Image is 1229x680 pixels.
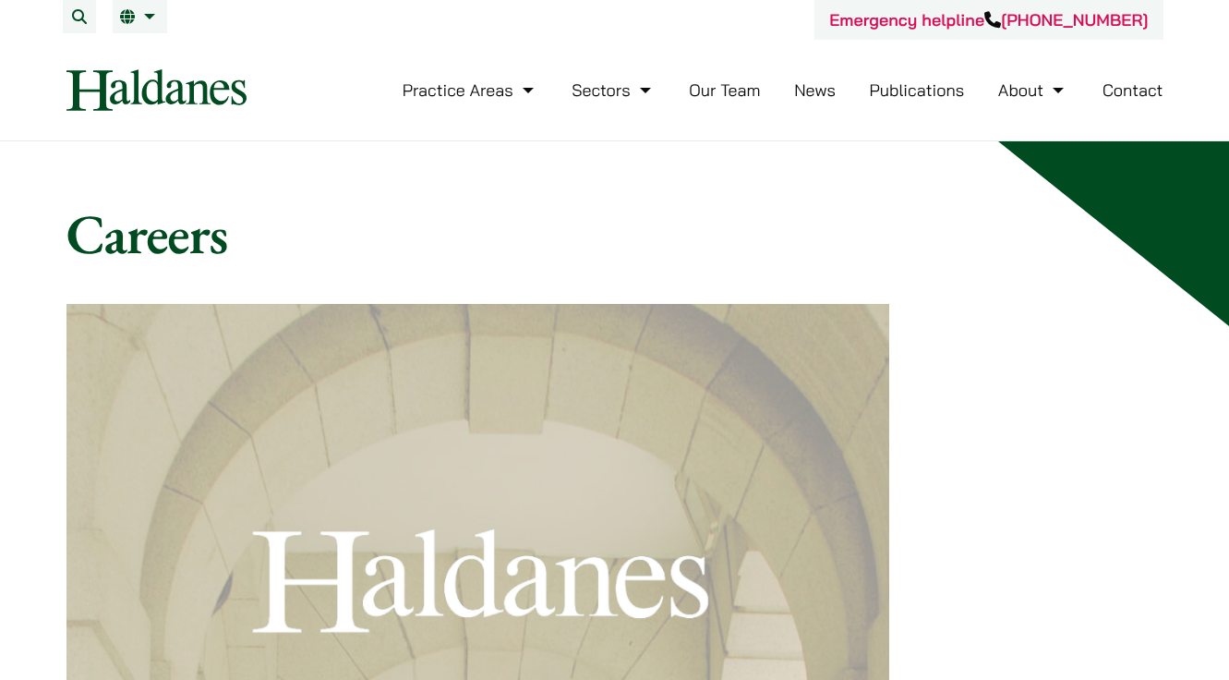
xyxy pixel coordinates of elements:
[1102,79,1163,101] a: Contact
[403,79,538,101] a: Practice Areas
[794,79,836,101] a: News
[120,9,160,24] a: EN
[66,200,1163,267] h1: Careers
[870,79,965,101] a: Publications
[66,69,247,111] img: Logo of Haldanes
[572,79,655,101] a: Sectors
[689,79,760,101] a: Our Team
[829,9,1148,30] a: Emergency helpline[PHONE_NUMBER]
[998,79,1068,101] a: About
